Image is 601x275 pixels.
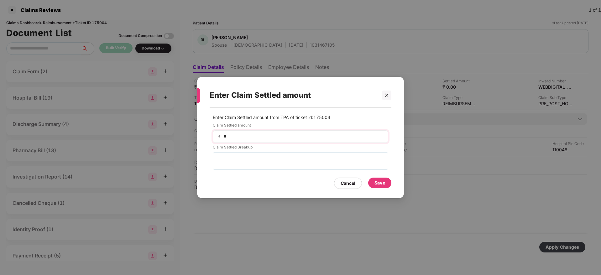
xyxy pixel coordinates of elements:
[374,179,385,186] div: Save
[218,133,223,139] span: ₹
[210,83,376,107] div: Enter Claim Settled amount
[213,122,388,130] label: Claim Settled amount
[384,93,389,97] span: close
[213,144,388,152] label: Claim Settled Breakup
[213,114,388,121] p: Enter Claim Settled amount from TPA of ticket id: 175004
[341,180,355,187] div: Cancel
